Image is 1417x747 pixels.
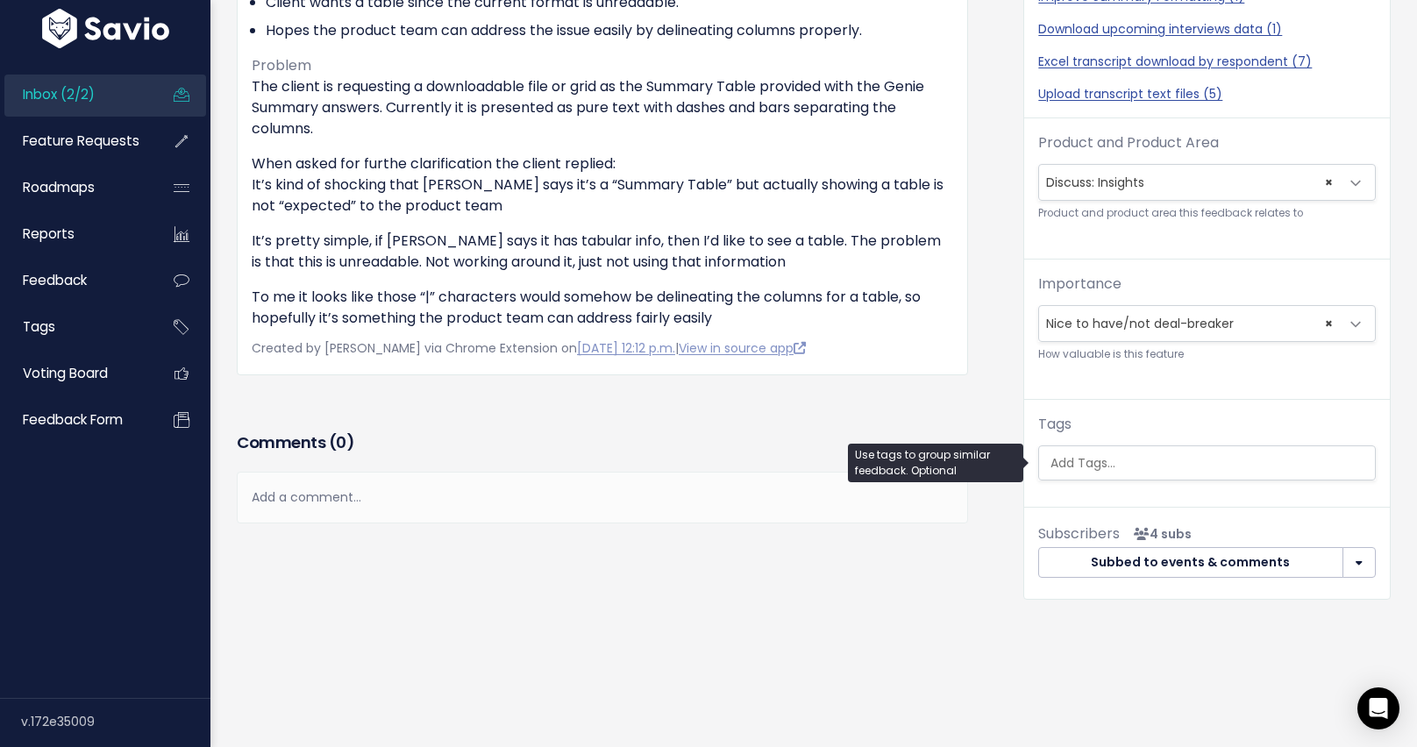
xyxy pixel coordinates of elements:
[4,75,146,115] a: Inbox (2/2)
[4,214,146,254] a: Reports
[336,431,346,453] span: 0
[4,353,146,394] a: Voting Board
[1043,454,1375,473] input: Add Tags...
[237,472,968,523] div: Add a comment...
[1038,204,1376,223] small: Product and product area this feedback relates to
[1038,85,1376,103] a: Upload transcript text files (5)
[23,85,95,103] span: Inbox (2/2)
[1325,306,1333,341] span: ×
[848,444,1023,482] div: Use tags to group similar feedback. Optional
[23,224,75,243] span: Reports
[1038,164,1376,201] span: Discuss: Insights
[4,167,146,208] a: Roadmaps
[4,400,146,440] a: Feedback form
[23,410,123,429] span: Feedback form
[4,121,146,161] a: Feature Requests
[1038,414,1072,435] label: Tags
[38,9,174,48] img: logo-white.9d6f32f41409.svg
[252,339,806,357] span: Created by [PERSON_NAME] via Chrome Extension on |
[1038,53,1376,71] a: Excel transcript download by respondent (7)
[237,430,968,455] h3: Comments ( )
[252,55,311,75] span: Problem
[1038,523,1120,544] span: Subscribers
[577,339,675,357] a: [DATE] 12:12 p.m.
[21,699,210,744] div: v.172e35009
[1038,20,1376,39] a: Download upcoming interviews data (1)
[1039,306,1340,341] span: Nice to have/not deal-breaker
[252,231,953,273] p: It’s pretty simple, if [PERSON_NAME] says it has tabular info, then I’d like to see a table. The ...
[252,287,953,329] p: To me it looks like those “|” characters would somehow be delineating the columns for a table, so...
[1038,547,1342,579] button: Subbed to events & comments
[4,307,146,347] a: Tags
[252,76,953,139] p: The client is requesting a downloadable file or grid as the Summary Table provided with the Genie...
[679,339,806,357] a: View in source app
[23,271,87,289] span: Feedback
[1038,274,1121,295] label: Importance
[266,20,953,41] li: Hopes the product team can address the issue easily by delineating columns properly.
[252,153,953,217] p: When asked for furthe clarification the client replied: It’s kind of shocking that [PERSON_NAME] ...
[1325,165,1333,200] span: ×
[4,260,146,301] a: Feedback
[23,178,95,196] span: Roadmaps
[1039,165,1340,200] span: Discuss: Insights
[1038,305,1376,342] span: Nice to have/not deal-breaker
[1038,132,1219,153] label: Product and Product Area
[23,317,55,336] span: Tags
[1038,345,1376,364] small: How valuable is this feature
[1357,687,1399,729] div: Open Intercom Messenger
[23,364,108,382] span: Voting Board
[1127,525,1192,543] span: <p><strong>Subscribers</strong><br><br> - Kelly Kendziorski<br> - Israel Magalhaes<br> - Alexande...
[23,132,139,150] span: Feature Requests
